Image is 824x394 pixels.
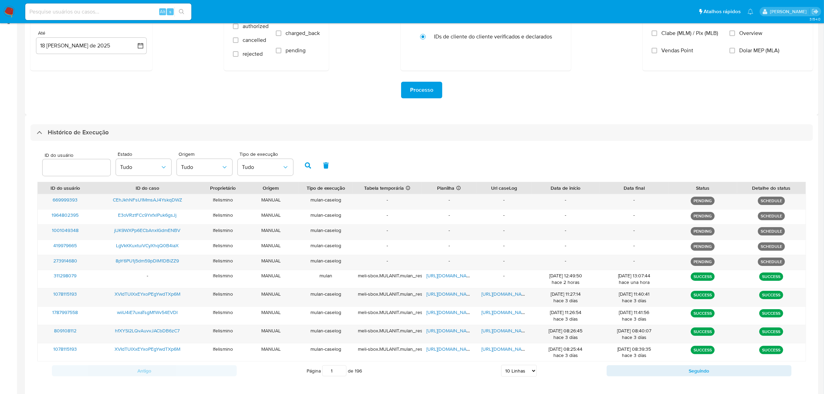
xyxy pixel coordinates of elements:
[809,16,821,22] span: 3.154.0
[812,8,819,15] a: Sair
[25,7,191,16] input: Pesquise usuários ou casos...
[770,8,809,15] p: laisa.felismino@mercadolivre.com
[160,8,165,15] span: Alt
[748,9,753,15] a: Notificações
[174,7,189,17] button: search-icon
[704,8,741,15] span: Atalhos rápidos
[169,8,171,15] span: s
